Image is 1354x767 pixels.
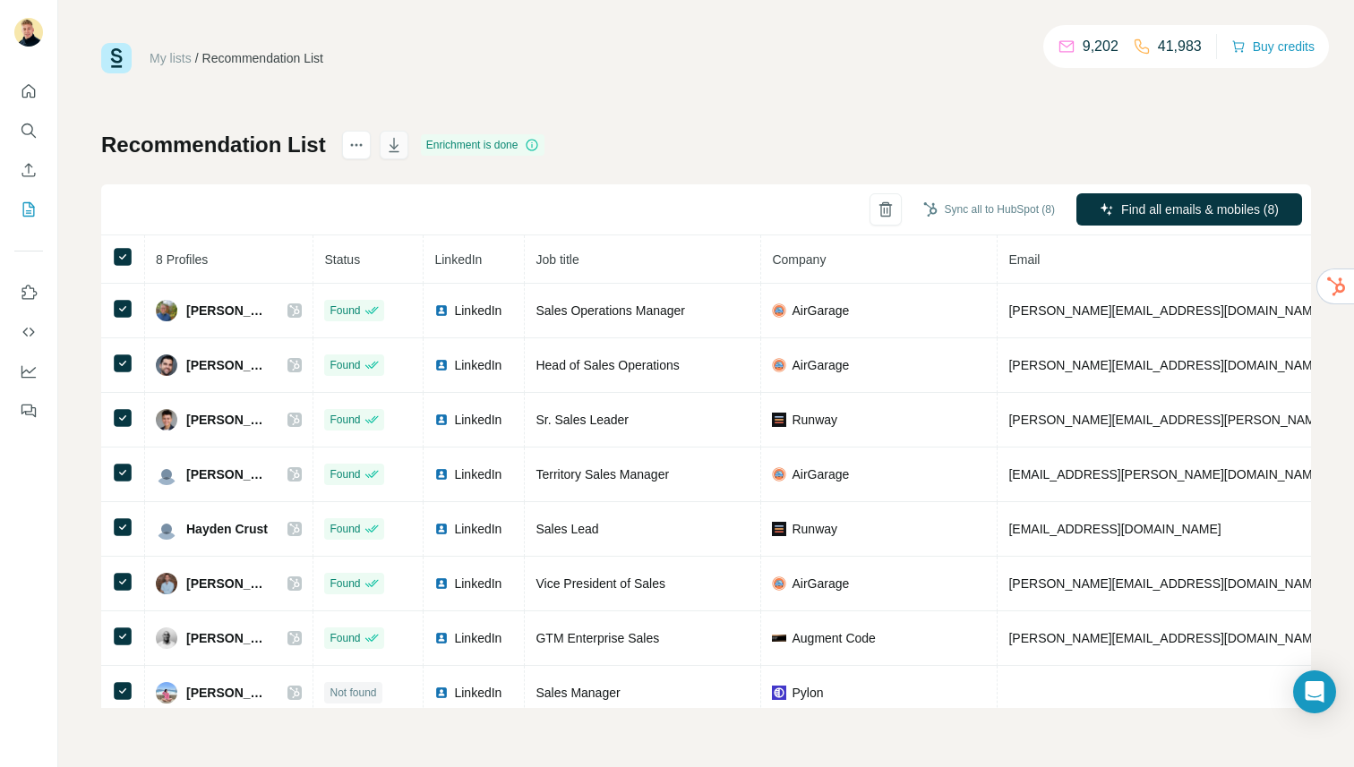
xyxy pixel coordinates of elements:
[772,635,786,642] img: company-logo
[772,576,786,591] img: company-logo
[14,18,43,47] img: Avatar
[434,252,482,267] span: LinkedIn
[324,252,360,267] span: Status
[434,631,449,645] img: LinkedIn logo
[202,49,323,67] div: Recommendation List
[101,43,132,73] img: Surfe Logo
[536,413,629,427] span: Sr. Sales Leader
[792,411,837,429] span: Runway
[186,520,268,538] span: Hayden Crust
[434,358,449,372] img: LinkedIn logo
[772,686,786,700] img: company-logo
[454,575,501,592] span: LinkedIn
[792,465,849,483] span: AirGarage
[792,575,849,592] span: AirGarage
[1008,252,1040,267] span: Email
[792,684,823,702] span: Pylon
[911,196,1067,223] button: Sync all to HubSpot (8)
[186,575,270,592] span: [PERSON_NAME]
[156,464,177,485] img: Avatar
[186,629,270,647] span: [PERSON_NAME]
[1158,36,1202,57] p: 41,983
[454,684,501,702] span: LinkedIn
[156,627,177,649] img: Avatar
[156,573,177,594] img: Avatar
[434,303,449,318] img: LinkedIn logo
[421,134,545,156] div: Enrichment is done
[536,358,679,372] span: Head of Sales Operations
[150,51,192,65] a: My lists
[1076,193,1302,226] button: Find all emails & mobiles (8)
[156,682,177,703] img: Avatar
[330,303,360,319] span: Found
[772,522,786,536] img: company-logo
[772,358,786,372] img: company-logo
[434,467,449,482] img: LinkedIn logo
[772,467,786,482] img: company-logo
[1293,670,1336,713] div: Open Intercom Messenger
[330,630,360,646] span: Found
[330,521,360,537] span: Found
[536,631,659,645] span: GTM Enterprise Sales
[330,685,376,701] span: Not found
[14,193,43,226] button: My lists
[454,302,501,320] span: LinkedIn
[792,356,849,374] span: AirGarage
[330,466,360,482] span: Found
[195,49,199,67] li: /
[156,518,177,540] img: Avatar
[454,520,501,538] span: LinkedIn
[1008,467,1324,482] span: [EMAIL_ADDRESS][PERSON_NAME][DOMAIN_NAME]
[186,411,270,429] span: [PERSON_NAME]
[101,131,326,159] h1: Recommendation List
[156,300,177,321] img: Avatar
[434,576,449,591] img: LinkedIn logo
[156,252,208,267] span: 8 Profiles
[1121,200,1279,218] span: Find all emails & mobiles (8)
[536,303,685,318] span: Sales Operations Manager
[536,252,578,267] span: Job title
[330,575,360,592] span: Found
[14,115,43,147] button: Search
[1008,522,1221,536] span: [EMAIL_ADDRESS][DOMAIN_NAME]
[536,576,665,591] span: Vice President of Sales
[330,357,360,373] span: Found
[1008,358,1324,372] span: [PERSON_NAME][EMAIL_ADDRESS][DOMAIN_NAME]
[454,411,501,429] span: LinkedIn
[186,356,270,374] span: [PERSON_NAME]
[342,131,371,159] button: actions
[14,154,43,186] button: Enrich CSV
[156,354,177,376] img: Avatar
[792,629,875,647] span: Augment Code
[1008,303,1324,318] span: [PERSON_NAME][EMAIL_ADDRESS][DOMAIN_NAME]
[1231,34,1315,59] button: Buy credits
[454,356,501,374] span: LinkedIn
[434,413,449,427] img: LinkedIn logo
[1008,631,1324,645] span: [PERSON_NAME][EMAIL_ADDRESS][DOMAIN_NAME]
[186,684,270,702] span: [PERSON_NAME]
[772,252,826,267] span: Company
[772,303,786,318] img: company-logo
[434,522,449,536] img: LinkedIn logo
[14,277,43,309] button: Use Surfe on LinkedIn
[536,686,620,700] span: Sales Manager
[772,413,786,427] img: company-logo
[14,355,43,388] button: Dashboard
[186,302,270,320] span: [PERSON_NAME]
[454,465,501,483] span: LinkedIn
[330,412,360,428] span: Found
[454,629,501,647] span: LinkedIn
[434,686,449,700] img: LinkedIn logo
[1008,576,1324,591] span: [PERSON_NAME][EMAIL_ADDRESS][DOMAIN_NAME]
[792,302,849,320] span: AirGarage
[536,522,598,536] span: Sales Lead
[1083,36,1118,57] p: 9,202
[536,467,669,482] span: Territory Sales Manager
[14,395,43,427] button: Feedback
[792,520,837,538] span: Runway
[156,409,177,430] img: Avatar
[14,75,43,107] button: Quick start
[186,465,270,483] span: [PERSON_NAME]
[14,316,43,348] button: Use Surfe API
